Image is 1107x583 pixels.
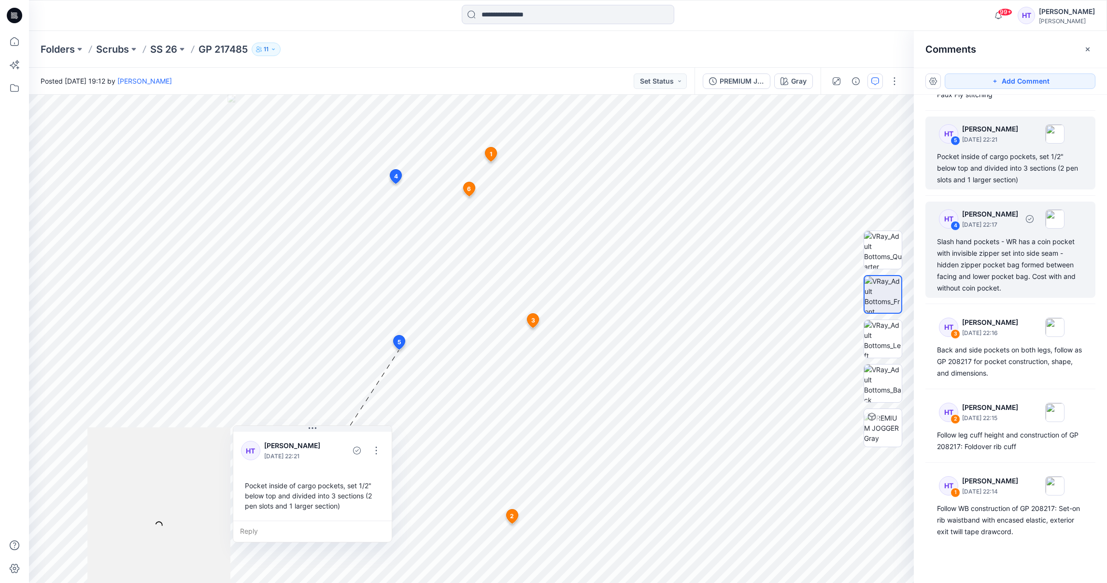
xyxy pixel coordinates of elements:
div: HT [939,403,958,422]
p: [DATE] 22:21 [962,135,1018,145]
div: Reply [233,521,392,542]
p: [DATE] 22:21 [264,452,328,461]
div: 1 [951,488,960,497]
div: 5 [951,136,960,146]
a: SS 26 [150,43,177,56]
img: VRay_Adult Bottoms_Left [864,320,902,358]
div: 2 [951,414,960,424]
div: Back and side pockets on both legs, follow as GP 208217 for pocket construction, shape, and dimen... [937,344,1084,379]
div: HT [939,476,958,496]
p: [DATE] 22:14 [962,487,1018,496]
div: HT [1018,7,1035,24]
div: Faux Fly stitching [937,89,1084,101]
span: 4 [394,172,398,181]
p: [DATE] 22:17 [962,220,1018,230]
p: [PERSON_NAME] [962,317,1018,328]
button: 11 [252,43,281,56]
div: Slash hand pockets - WR has a coin pocket with invisible zipper set into side seam - hidden zippe... [937,236,1084,294]
div: PREMIUM JOGGER [720,76,764,87]
button: Add Comment [945,73,1095,89]
div: Follow leg cuff height and construction of GP 208217: Foldover rib cuff [937,429,1084,452]
button: Gray [774,73,813,89]
button: Details [848,73,864,89]
div: 4 [951,221,960,231]
div: HT [241,441,260,460]
h2: Comments [925,44,976,55]
a: Scrubs [96,43,129,56]
span: 5 [397,338,401,347]
div: HT [939,209,958,229]
div: HT [939,124,958,144]
div: Pocket inside of cargo pockets, set 1/2" below top and divided into 3 sections (2 pen slots and 1... [241,477,384,515]
div: [PERSON_NAME] [1039,6,1095,17]
img: PREMIUM JOGGER Gray [864,413,902,443]
span: 3 [531,316,535,325]
p: 11 [264,44,269,55]
div: Follow WB construction of GP 208217: Set-on rib waistband with encased elastic, exterior exit twi... [937,503,1084,538]
div: HT [939,318,958,337]
p: [PERSON_NAME] [962,475,1018,487]
a: Folders [41,43,75,56]
span: 1 [490,150,492,159]
a: [PERSON_NAME] [117,77,172,85]
p: [PERSON_NAME] [962,402,1018,413]
p: [DATE] 22:15 [962,413,1018,423]
p: [PERSON_NAME] [264,440,328,452]
p: [PERSON_NAME] [962,208,1018,220]
span: 2 [510,512,514,521]
img: VRay_Adult Bottoms_Quarter [864,231,902,269]
p: [DATE] 22:16 [962,328,1018,338]
img: VRay_Adult Bottoms_Front [865,276,901,313]
div: 3 [951,329,960,339]
img: VRay_Adult Bottoms_Back [864,364,902,402]
span: 99+ [998,8,1012,16]
div: Pocket inside of cargo pockets, set 1/2" below top and divided into 3 sections (2 pen slots and 1... [937,151,1084,186]
div: Gray [791,76,807,87]
span: Posted [DATE] 19:12 by [41,76,172,86]
p: GP 217485 [199,43,248,56]
p: [PERSON_NAME] [962,123,1018,135]
button: PREMIUM JOGGER [703,73,770,89]
span: 6 [467,185,471,193]
div: [PERSON_NAME] [1039,17,1095,25]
